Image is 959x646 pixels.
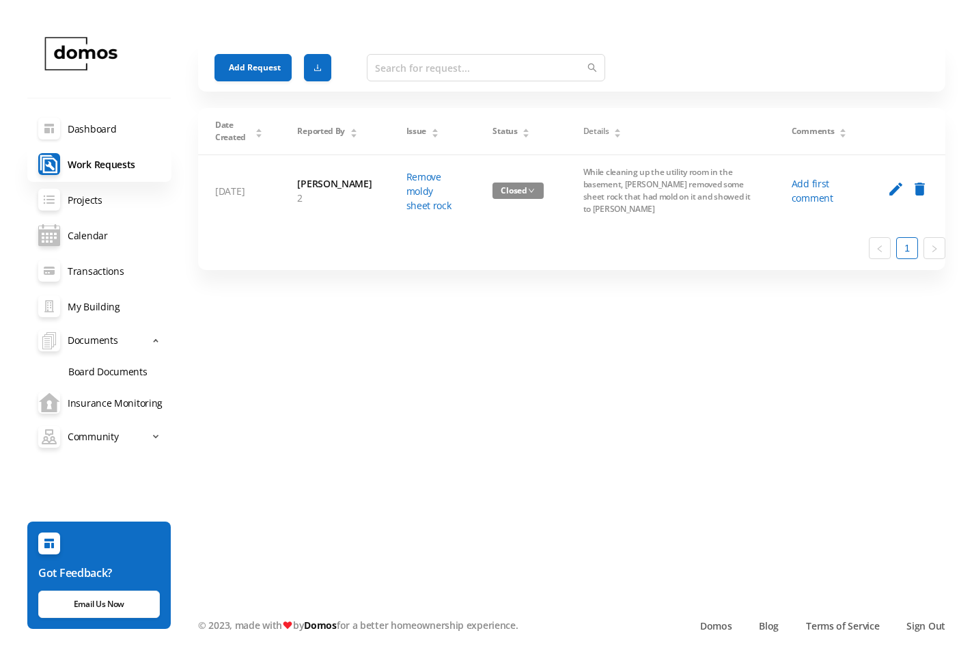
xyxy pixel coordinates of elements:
a: Work Requests [27,146,171,182]
a: Domos [304,619,337,632]
i: icon: caret-down [523,132,530,136]
span: Documents [68,327,117,354]
a: Sign Out [906,619,945,633]
i: icon: caret-up [350,126,357,131]
span: Closed [492,183,543,199]
a: Dashboard [27,111,171,146]
i: icon: left [876,245,884,253]
li: 1 [896,237,918,259]
a: Transactions [27,253,171,288]
span: Date Created [215,119,251,144]
i: icon: caret-up [839,126,847,131]
i: icon: caret-up [255,126,263,131]
div: Sort [431,126,439,135]
a: Calendar [27,217,171,253]
i: icon: caret-down [614,132,622,136]
td: [DATE] [198,155,280,226]
a: Board Documents [57,357,171,385]
i: icon: caret-down [431,132,439,136]
a: Blog [759,619,779,633]
a: Remove moldy sheet rock [406,170,451,212]
button: Add Request [214,54,292,81]
i: icon: right [930,245,939,253]
div: Sort [255,126,263,135]
i: icon: caret-down [255,132,263,136]
i: delete [911,180,928,198]
button: icon: download [304,54,331,81]
a: 1 [897,238,917,258]
a: Add first comment [792,177,833,204]
span: Comments [792,125,835,137]
a: My Building [27,288,171,324]
i: icon: caret-down [839,132,847,136]
div: Sort [839,126,847,135]
div: Sort [522,126,530,135]
span: Issue [406,125,427,137]
i: icon: caret-up [431,126,439,131]
div: Sort [613,126,622,135]
i: edit [887,180,904,198]
h6: Got Feedback? [38,565,160,581]
div: Sort [350,126,358,135]
h6: [PERSON_NAME] [297,176,372,191]
a: Domos [700,619,732,633]
i: icon: caret-up [614,126,622,131]
i: icon: caret-up [523,126,530,131]
li: Previous Page [869,237,891,259]
i: icon: caret-down [350,132,357,136]
span: Reported By [297,125,345,137]
span: Details [583,125,609,137]
i: icon: search [587,63,597,72]
li: Next Page [923,237,945,259]
p: © 2023, made with by for a better homeownership experience. [198,618,579,632]
td: While cleaning up the utility room in the basement, [PERSON_NAME] removed some sheet rock that ha... [566,155,775,226]
a: Email Us Now [38,591,160,618]
a: Insurance Monitoring [27,385,171,420]
i: icon: down [528,187,535,194]
p: 2 [297,191,372,205]
span: Status [492,125,517,137]
input: Search for request... [367,54,605,81]
span: Community [68,423,118,450]
a: Projects [27,182,171,217]
a: Terms of Service [806,619,879,633]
